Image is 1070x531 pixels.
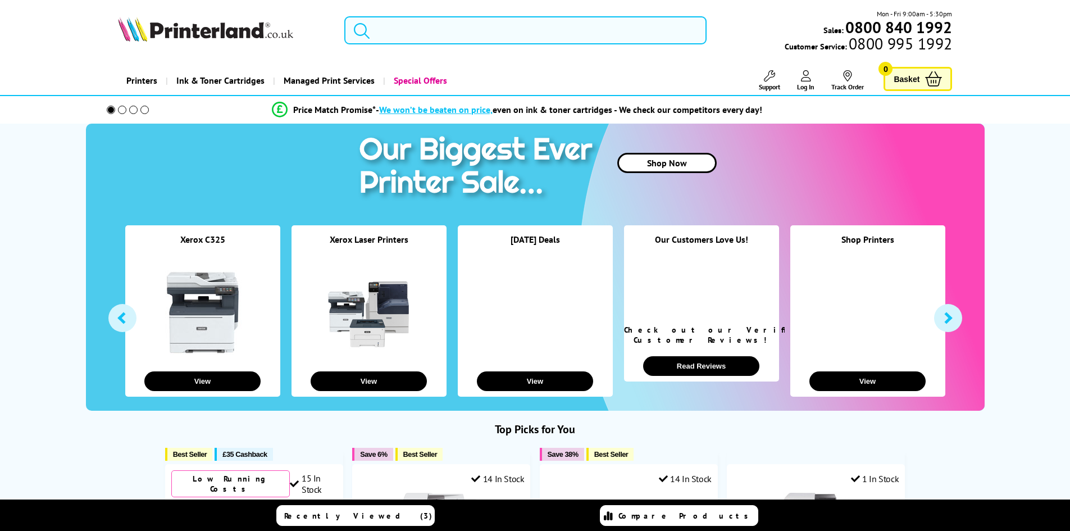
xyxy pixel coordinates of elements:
[844,22,952,33] a: 0800 840 1992
[166,66,273,95] a: Ink & Toner Cartridges
[458,234,613,259] div: [DATE] Deals
[624,234,779,259] div: Our Customers Love Us!
[379,104,493,115] span: We won’t be beaten on price,
[353,124,604,212] img: printer sale
[273,66,383,95] a: Managed Print Services
[600,505,758,526] a: Compare Products
[659,473,712,484] div: 14 In Stock
[477,371,593,391] button: View
[293,104,376,115] span: Price Match Promise*
[618,511,754,521] span: Compare Products
[352,448,393,461] button: Save 6%
[851,473,899,484] div: 1 In Stock
[845,17,952,38] b: 0800 840 1992
[284,511,432,521] span: Recently Viewed (3)
[403,450,438,459] span: Best Seller
[831,70,864,91] a: Track Order
[878,62,893,76] span: 0
[624,325,779,345] div: Check out our Verified Customer Reviews!
[586,448,634,461] button: Best Seller
[171,470,290,497] div: Low Running Costs
[759,83,780,91] span: Support
[797,83,814,91] span: Log In
[180,234,225,245] a: Xerox C325
[118,66,166,95] a: Printers
[118,17,293,42] img: Printerland Logo
[785,38,952,52] span: Customer Service:
[360,450,387,459] span: Save 6%
[823,25,844,35] span: Sales:
[797,70,814,91] a: Log In
[540,448,584,461] button: Save 38%
[847,38,952,49] span: 0800 995 1992
[877,8,952,19] span: Mon - Fri 9:00am - 5:30pm
[548,450,579,459] span: Save 38%
[290,473,337,495] div: 15 In Stock
[884,67,952,91] a: Basket 0
[165,448,213,461] button: Best Seller
[118,17,331,44] a: Printerland Logo
[215,448,272,461] button: £35 Cashback
[383,66,456,95] a: Special Offers
[173,450,207,459] span: Best Seller
[92,100,944,120] li: modal_Promise
[144,371,261,391] button: View
[643,356,759,376] button: Read Reviews
[395,448,443,461] button: Best Seller
[222,450,267,459] span: £35 Cashback
[894,71,919,87] span: Basket
[376,104,762,115] div: - even on ink & toner cartridges - We check our competitors every day!
[176,66,265,95] span: Ink & Toner Cartridges
[617,153,717,173] a: Shop Now
[809,371,926,391] button: View
[790,234,945,259] div: Shop Printers
[471,473,524,484] div: 14 In Stock
[330,234,408,245] a: Xerox Laser Printers
[759,70,780,91] a: Support
[594,450,629,459] span: Best Seller
[311,371,427,391] button: View
[276,505,435,526] a: Recently Viewed (3)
